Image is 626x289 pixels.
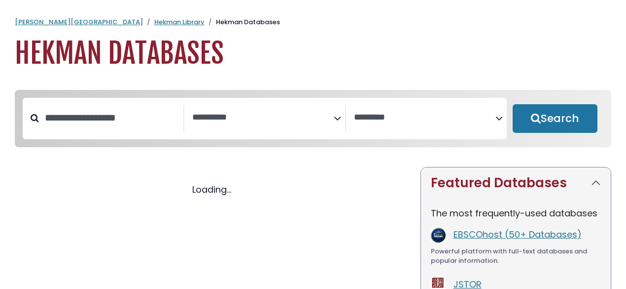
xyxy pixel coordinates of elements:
nav: Search filters [15,90,611,147]
h1: Hekman Databases [15,37,611,70]
div: Loading... [15,183,409,196]
nav: breadcrumb [15,17,611,27]
button: Submit for Search Results [513,104,597,133]
a: Hekman Library [154,17,205,27]
p: The most frequently-used databases [431,206,601,220]
input: Search database by title or keyword [39,110,183,126]
div: Powerful platform with full-text databases and popular information. [431,247,601,266]
textarea: Search [354,113,495,123]
li: Hekman Databases [205,17,280,27]
button: Featured Databases [421,167,611,199]
textarea: Search [192,113,334,123]
a: [PERSON_NAME][GEOGRAPHIC_DATA] [15,17,143,27]
a: EBSCOhost (50+ Databases) [453,228,582,241]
